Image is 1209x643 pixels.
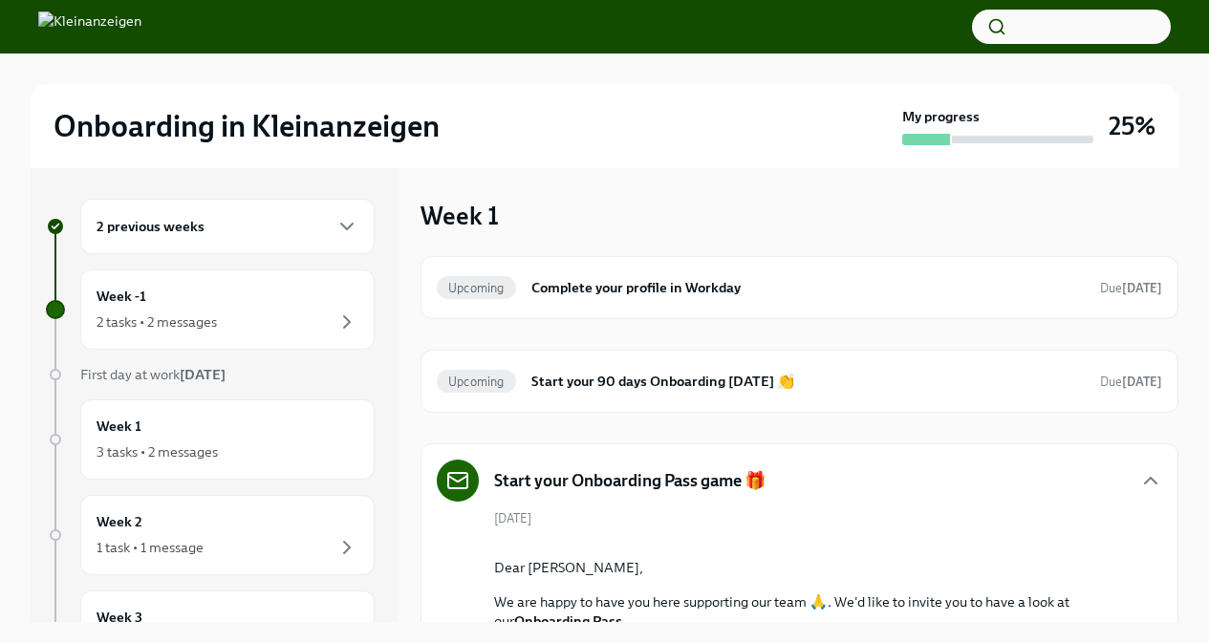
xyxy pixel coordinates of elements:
span: Upcoming [437,375,516,389]
a: UpcomingComplete your profile in WorkdayDue[DATE] [437,272,1162,303]
h6: 2 previous weeks [97,216,205,237]
p: We are happy to have you here supporting our team 🙏. We'd like to invite you to have a look at our [494,592,1132,631]
span: September 4th, 2025 16:00 [1100,373,1162,391]
a: Week 21 task • 1 message [46,495,375,575]
span: Due [1100,375,1162,389]
img: Kleinanzeigen [38,11,141,42]
a: UpcomingStart your 90 days Onboarding [DATE] 👏Due[DATE] [437,366,1162,397]
h3: 25% [1109,109,1155,143]
span: Due [1100,281,1162,295]
strong: Onboarding Pass. [514,612,626,630]
div: 2 previous weeks [80,199,375,254]
div: 1 task • 1 message [97,538,204,557]
div: 3 tasks • 2 messages [97,442,218,461]
strong: My progress [902,107,980,126]
h6: Week 3 [97,607,142,628]
a: First day at work[DATE] [46,365,375,384]
span: September 8th, 2025 09:00 [1100,279,1162,297]
h6: Week 2 [97,511,142,532]
span: [DATE] [494,509,531,527]
a: Week -12 tasks • 2 messages [46,269,375,350]
div: 2 tasks • 2 messages [97,312,217,332]
strong: [DATE] [1122,375,1162,389]
span: First day at work [80,366,226,383]
h6: Week 1 [97,416,141,437]
strong: [DATE] [1122,281,1162,295]
p: Dear [PERSON_NAME], [494,558,1132,577]
h6: Start your 90 days Onboarding [DATE] 👏 [531,371,1085,392]
h3: Week 1 [421,199,499,233]
strong: [DATE] [180,366,226,383]
span: Upcoming [437,281,516,295]
h5: Start your Onboarding Pass game 🎁 [494,469,766,492]
h2: Onboarding in Kleinanzeigen [54,107,440,145]
a: Week 13 tasks • 2 messages [46,399,375,480]
h6: Week -1 [97,286,146,307]
h6: Complete your profile in Workday [531,277,1085,298]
